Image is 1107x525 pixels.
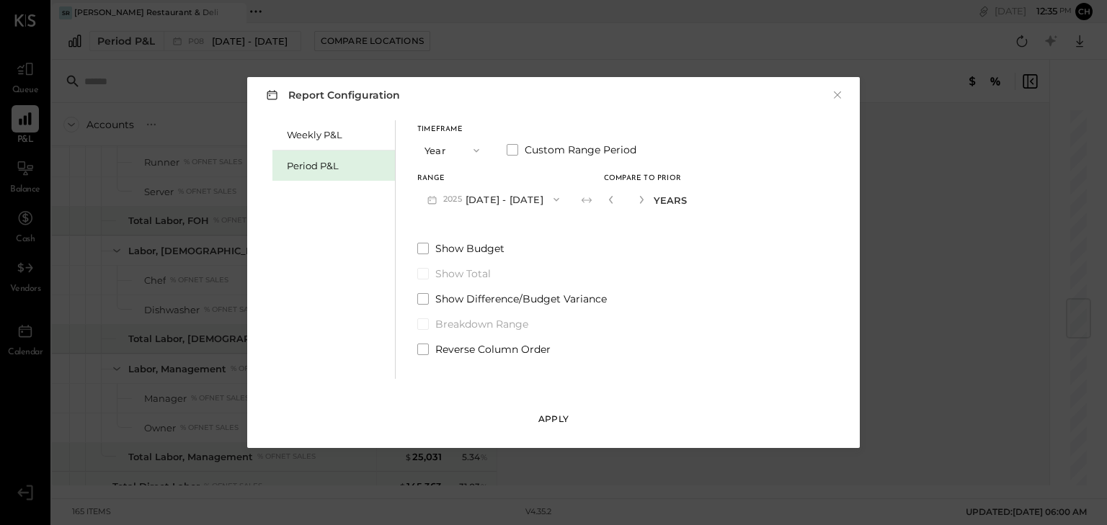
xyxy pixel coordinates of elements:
div: Apply [538,413,569,425]
span: YEARS [654,194,687,206]
div: Timeframe [417,126,489,133]
span: Breakdown Range [435,317,528,331]
div: Period P&L [287,159,388,173]
button: 2025[DATE] - [DATE] [417,186,569,212]
span: Show Budget [435,241,504,256]
h3: Report Configuration [263,86,400,104]
span: Compare to Prior [604,175,681,182]
button: Apply [517,408,590,431]
span: Show Total [435,266,491,281]
span: Reverse Column Order [435,342,551,356]
span: 2025 [443,194,466,205]
div: Weekly P&L [287,128,388,142]
div: Range [417,175,569,182]
span: Custom Range Period [525,143,636,157]
button: × [831,88,844,102]
span: Show Difference/Budget Variance [435,292,607,306]
button: Year [417,137,489,163]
